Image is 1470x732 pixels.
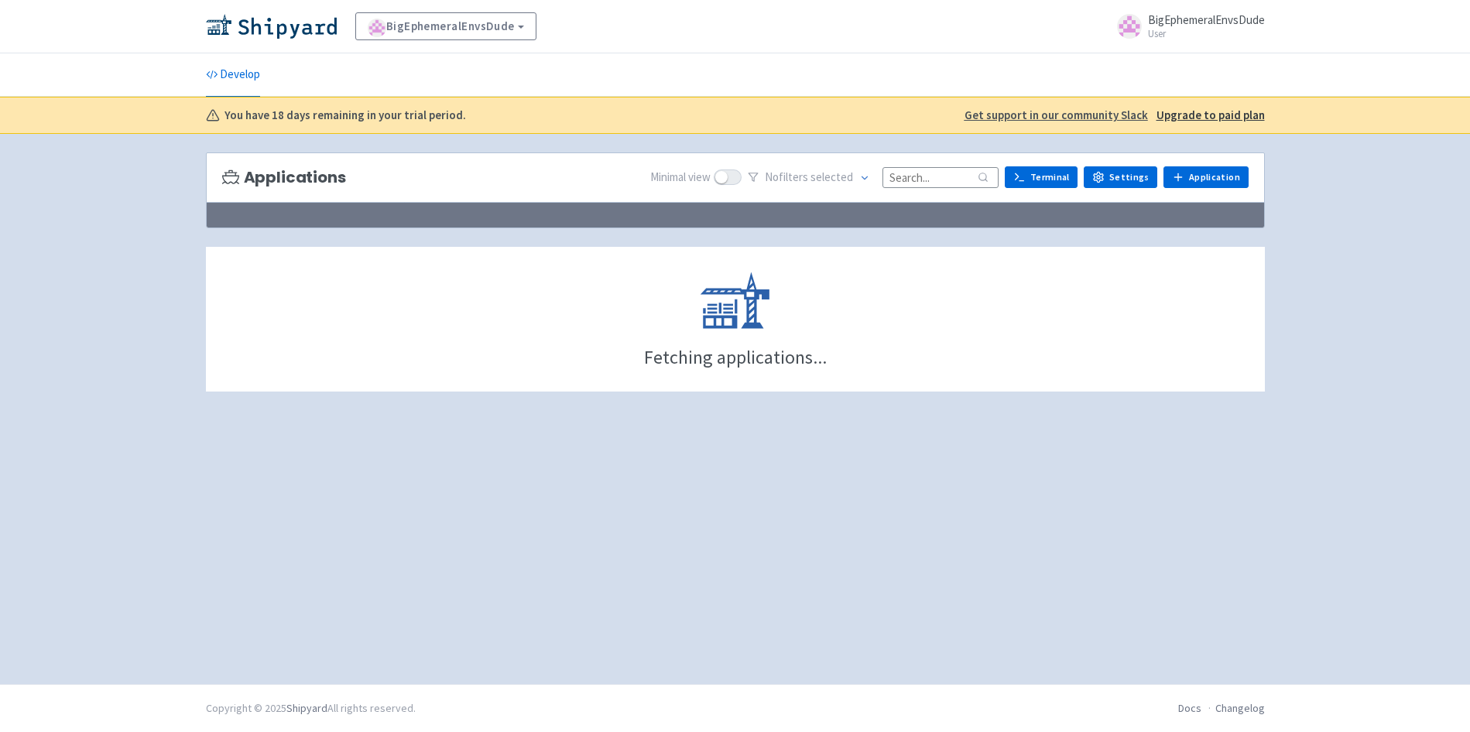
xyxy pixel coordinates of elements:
div: Fetching applications... [644,348,827,367]
a: Get support in our community Slack [965,107,1148,125]
a: Terminal [1005,166,1078,188]
a: Develop [206,53,260,97]
span: No filter s [765,169,853,186]
u: Upgrade to paid plan [1156,108,1265,122]
a: Docs [1178,701,1201,715]
b: You have 18 days remaining in your trial period. [224,107,466,125]
a: Changelog [1215,701,1265,715]
a: Settings [1084,166,1157,188]
a: Application [1163,166,1248,188]
h3: Applications [222,169,346,186]
span: Minimal view [650,169,711,186]
input: Search... [882,167,999,188]
u: Get support in our community Slack [965,108,1148,122]
div: Copyright © 2025 All rights reserved. [206,700,416,717]
span: BigEphemeralEnvsDude [1148,12,1265,27]
a: Shipyard [286,701,327,715]
a: BigEphemeralEnvsDude [355,12,536,40]
a: BigEphemeralEnvsDude User [1108,14,1265,39]
span: selected [810,169,853,184]
img: Shipyard logo [206,14,337,39]
small: User [1148,29,1265,39]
